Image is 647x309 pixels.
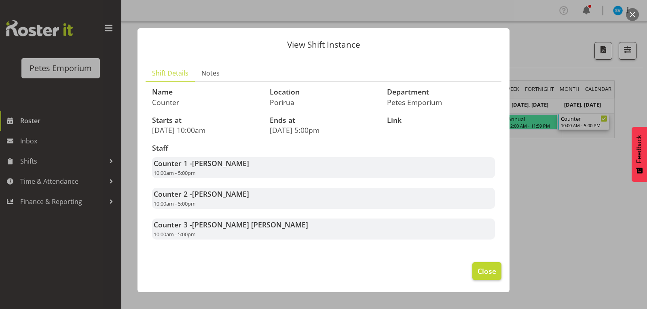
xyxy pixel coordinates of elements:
[152,88,260,96] h3: Name
[152,68,188,78] span: Shift Details
[192,158,249,168] span: [PERSON_NAME]
[270,126,378,135] p: [DATE] 5:00pm
[154,169,196,177] span: 10:00am - 5:00pm
[152,98,260,107] p: Counter
[192,220,308,229] span: [PERSON_NAME] [PERSON_NAME]
[201,68,220,78] span: Notes
[154,220,308,229] strong: Counter 3 -
[154,231,196,238] span: 10:00am - 5:00pm
[478,266,496,276] span: Close
[154,200,196,207] span: 10:00am - 5:00pm
[146,40,501,49] p: View Shift Instance
[636,135,643,163] span: Feedback
[152,144,495,152] h3: Staff
[387,98,495,107] p: Petes Emporium
[387,116,495,124] h3: Link
[270,116,378,124] h3: Ends at
[152,116,260,124] h3: Starts at
[387,88,495,96] h3: Department
[270,98,378,107] p: Porirua
[152,126,260,135] p: [DATE] 10:00am
[632,127,647,182] button: Feedback - Show survey
[270,88,378,96] h3: Location
[154,158,249,168] strong: Counter 1 -
[154,189,249,199] strong: Counter 2 -
[192,189,249,199] span: [PERSON_NAME]
[472,262,501,280] button: Close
